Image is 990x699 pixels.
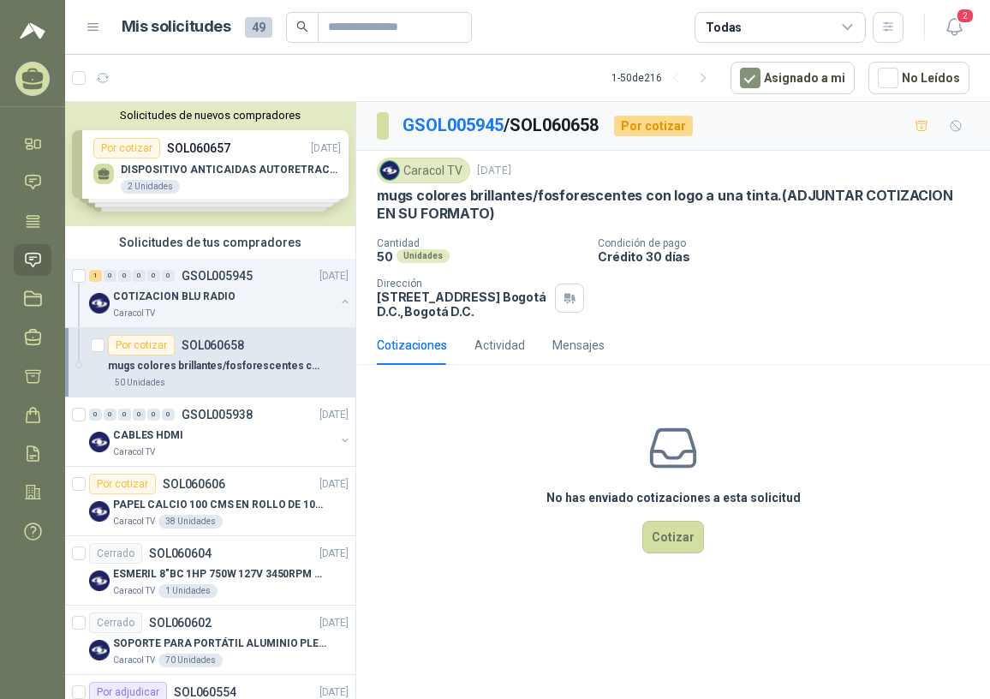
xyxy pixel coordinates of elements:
div: Cerrado [89,543,142,564]
div: 0 [147,270,160,282]
p: [DATE] [319,546,349,562]
span: 2 [956,8,975,24]
div: 0 [89,409,102,421]
div: 70 Unidades [158,654,223,667]
div: 50 Unidades [108,376,172,390]
div: 0 [118,409,131,421]
div: 1 [89,270,102,282]
p: CABLES HDMI [113,427,183,444]
button: Cotizar [642,521,704,553]
div: Unidades [397,249,450,263]
p: Caracol TV [113,307,155,320]
p: [DATE] [319,615,349,631]
p: [DATE] [319,268,349,284]
div: 0 [133,270,146,282]
p: / SOL060658 [403,112,600,139]
p: Condición de pago [598,237,983,249]
p: Crédito 30 días [598,249,983,264]
div: Cerrado [89,612,142,633]
p: GSOL005945 [182,270,253,282]
a: CerradoSOL060602[DATE] Company LogoSOPORTE PARA PORTÁTIL ALUMINIO PLEGABLE VTACaracol TV70 Unidades [65,606,355,675]
p: [DATE] [477,163,511,179]
p: mugs colores brillantes/fosforescentes con logo a una tinta.(ADJUNTAR COTIZACION EN SU FORMATO) [108,358,321,374]
div: 0 [133,409,146,421]
div: 0 [162,409,175,421]
p: SOL060606 [163,478,225,490]
h3: No has enviado cotizaciones a esta solicitud [546,488,801,507]
a: Por cotizarSOL060606[DATE] Company LogoPAPEL CALCIO 100 CMS EN ROLLO DE 100 GRCaracol TV38 Unidades [65,467,355,536]
button: No Leídos [868,62,969,94]
div: 1 - 50 de 216 [611,64,717,92]
div: Por cotizar [89,474,156,494]
p: SOL060658 [182,339,244,351]
p: SOL060604 [149,547,212,559]
div: Solicitudes de nuevos compradoresPor cotizarSOL060657[DATE] DISPOSITIVO ANTICAIDAS AUTORETRACTIL2... [65,102,355,226]
a: Por cotizarSOL060658mugs colores brillantes/fosforescentes con logo a una tinta.(ADJUNTAR COTIZAC... [65,328,355,397]
a: 0 0 0 0 0 0 GSOL005938[DATE] Company LogoCABLES HDMICaracol TV [89,404,352,459]
p: Dirección [377,278,548,290]
div: Caracol TV [377,158,470,183]
img: Company Logo [89,640,110,660]
div: Solicitudes de tus compradores [65,226,355,259]
p: SOPORTE PARA PORTÁTIL ALUMINIO PLEGABLE VTA [113,636,326,652]
a: GSOL005945 [403,115,504,135]
button: Asignado a mi [731,62,855,94]
h1: Mis solicitudes [122,15,231,39]
span: search [296,21,308,33]
img: Logo peakr [20,21,45,41]
p: 50 [377,249,393,264]
div: 0 [104,270,116,282]
p: Caracol TV [113,445,155,459]
p: Caracol TV [113,654,155,667]
p: SOL060602 [149,617,212,629]
div: 0 [104,409,116,421]
div: 0 [162,270,175,282]
p: mugs colores brillantes/fosforescentes con logo a una tinta.(ADJUNTAR COTIZACION EN SU FORMATO) [377,187,969,224]
p: COTIZACION BLU RADIO [113,289,236,305]
p: PAPEL CALCIO 100 CMS EN ROLLO DE 100 GR [113,497,326,513]
div: 1 Unidades [158,584,218,598]
div: Actividad [474,336,525,355]
p: ESMERIL 8"BC 1HP 750W 127V 3450RPM URREA [113,566,326,582]
div: Por cotizar [108,335,175,355]
div: 0 [118,270,131,282]
div: Mensajes [552,336,605,355]
img: Company Logo [89,501,110,522]
button: Solicitudes de nuevos compradores [72,109,349,122]
div: 0 [147,409,160,421]
a: 1 0 0 0 0 0 GSOL005945[DATE] Company LogoCOTIZACION BLU RADIOCaracol TV [89,266,352,320]
a: CerradoSOL060604[DATE] Company LogoESMERIL 8"BC 1HP 750W 127V 3450RPM URREACaracol TV1 Unidades [65,536,355,606]
img: Company Logo [380,161,399,180]
div: Cotizaciones [377,336,447,355]
p: GSOL005938 [182,409,253,421]
p: [DATE] [319,407,349,423]
p: SOL060554 [174,686,236,698]
button: 2 [939,12,969,43]
p: Caracol TV [113,584,155,598]
div: Todas [706,18,742,37]
p: [STREET_ADDRESS] Bogotá D.C. , Bogotá D.C. [377,290,548,319]
p: Cantidad [377,237,584,249]
span: 49 [245,17,272,38]
img: Company Logo [89,571,110,591]
div: 38 Unidades [158,515,223,529]
p: Caracol TV [113,515,155,529]
p: [DATE] [319,476,349,493]
img: Company Logo [89,432,110,452]
div: Por cotizar [614,116,693,136]
img: Company Logo [89,293,110,314]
